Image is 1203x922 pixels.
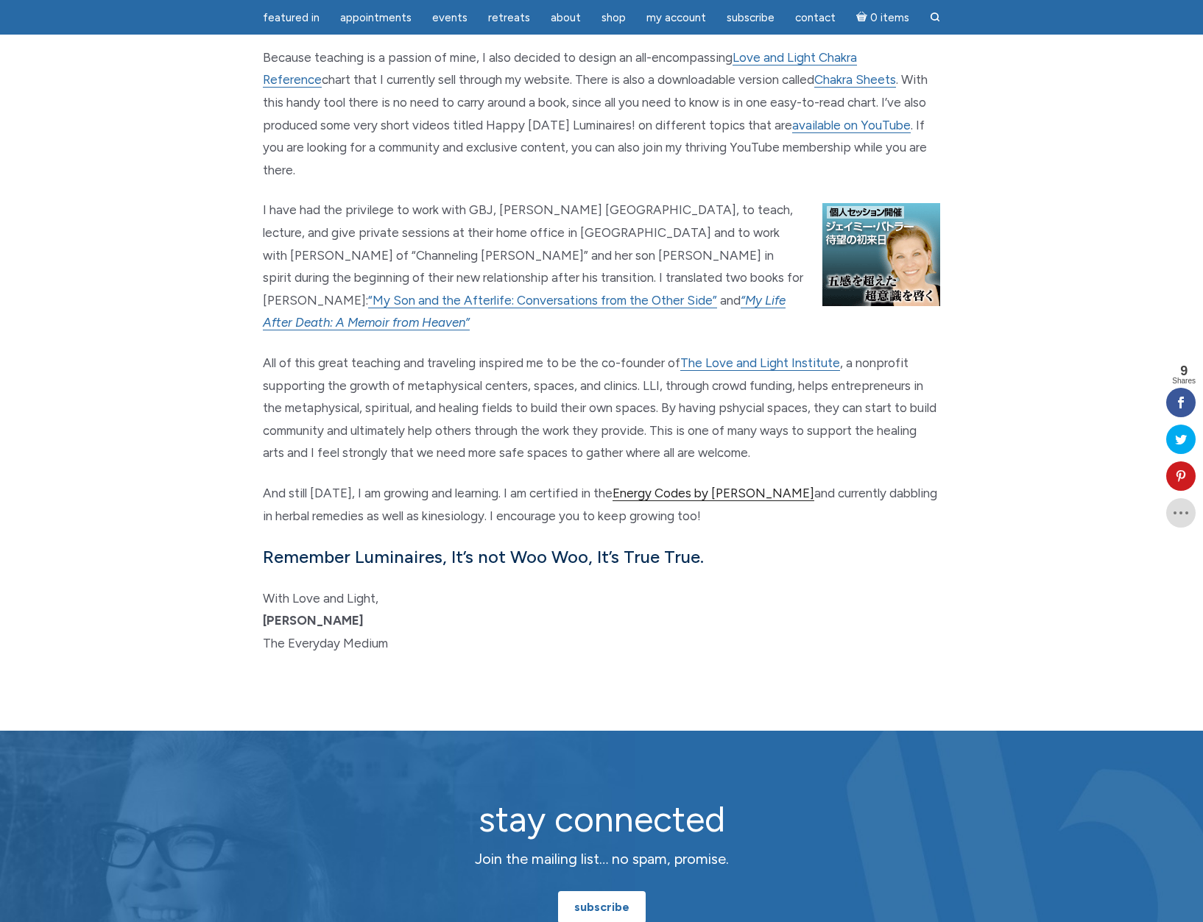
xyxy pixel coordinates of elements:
a: Contact [786,4,844,32]
a: Events [423,4,476,32]
a: “My Son and the Afterlife: Conversations from the Other Side” [368,293,717,308]
p: With Love and Light, The Everyday Medium [263,587,940,655]
a: available on YouTube [792,118,911,133]
p: I have had the privilege to work with GBJ, [PERSON_NAME] [GEOGRAPHIC_DATA], to teach, lecture, an... [263,199,940,334]
span: Shop [601,11,626,24]
a: featured in [254,4,328,32]
h2: stay connected [340,800,863,839]
p: All of this great teaching and traveling inspired me to be the co-founder of , a nonprofit suppor... [263,352,940,464]
p: Join the mailing list… no spam, promise. [340,848,863,870]
a: My Account [638,4,715,32]
span: 0 items [870,13,909,24]
p: And still [DATE], I am growing and learning. I am certified in the and currently dabbling in herb... [263,482,940,527]
span: Appointments [340,11,412,24]
span: Shares [1172,377,1196,385]
a: Chakra Sheets [814,72,896,88]
span: featured in [263,11,320,24]
a: Appointments [331,4,420,32]
a: Subscribe [718,4,783,32]
a: Cart0 items [847,2,918,32]
a: Shop [593,4,635,32]
span: 9 [1172,364,1196,377]
a: About [542,4,590,32]
strong: [PERSON_NAME] [263,613,364,628]
span: My Account [646,11,706,24]
span: Subscribe [727,11,775,24]
span: Events [432,11,468,24]
a: The Love and Light Institute [680,355,840,371]
a: Retreats [479,4,539,32]
span: Contact [795,11,836,24]
span: Retreats [488,11,530,24]
img: 20090726jamie [822,203,940,306]
i: Cart [856,11,870,24]
h5: Remember Luminaires, It’s not Woo Woo, It’s True True. [263,545,940,570]
a: Energy Codes by [PERSON_NAME] [613,486,814,501]
p: Because teaching is a passion of mine, I also decided to design an all-encompassing chart that I ... [263,46,940,182]
span: About [551,11,581,24]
